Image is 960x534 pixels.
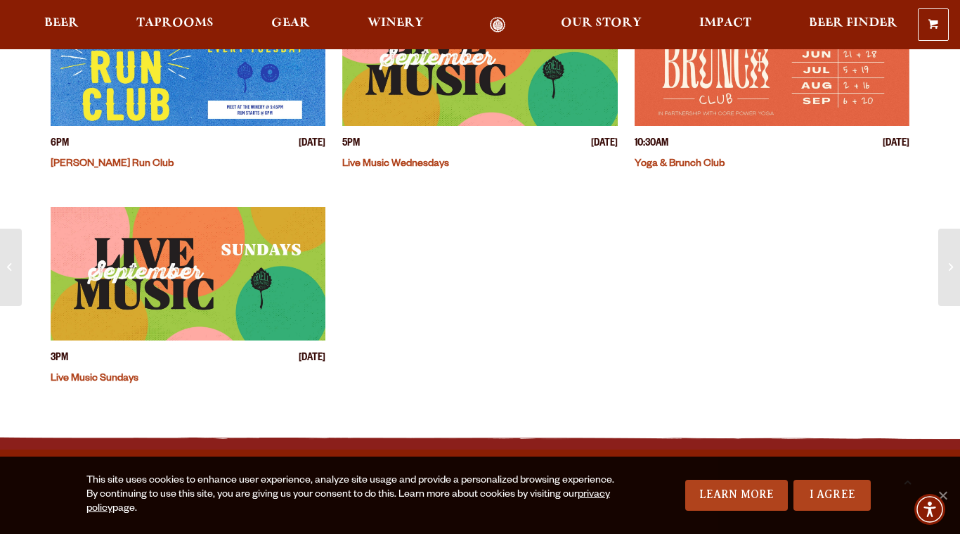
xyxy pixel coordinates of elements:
span: 3PM [51,352,68,367]
span: [DATE] [883,137,909,152]
span: Taprooms [136,18,214,29]
a: privacy policy [86,490,610,515]
span: [DATE] [591,137,618,152]
a: Live Music Wednesdays [342,159,449,170]
a: Gear [262,17,319,33]
span: Impact [699,18,751,29]
span: Beer [44,18,79,29]
div: This site uses cookies to enhance user experience, analyze site usage and provide a personalized ... [86,474,621,516]
a: I Agree [793,480,871,511]
span: 6PM [51,137,69,152]
a: Impact [690,17,760,33]
a: Live Music Sundays [51,374,138,385]
div: Accessibility Menu [914,494,945,525]
span: Beer Finder [809,18,897,29]
a: Odell Home [471,17,524,33]
span: Winery [368,18,424,29]
a: View event details [51,207,325,341]
a: [PERSON_NAME] Run Club [51,159,174,170]
a: Yoga & Brunch Club [635,159,725,170]
span: Our Story [561,18,642,29]
a: Learn More [685,480,789,511]
a: Winery [358,17,433,33]
a: Beer Finder [800,17,907,33]
a: Our Story [552,17,651,33]
a: Taprooms [127,17,223,33]
span: [DATE] [299,352,325,367]
span: 10:30AM [635,137,668,152]
span: 5PM [342,137,360,152]
span: Gear [271,18,310,29]
a: Beer [35,17,88,33]
span: [DATE] [299,137,325,152]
